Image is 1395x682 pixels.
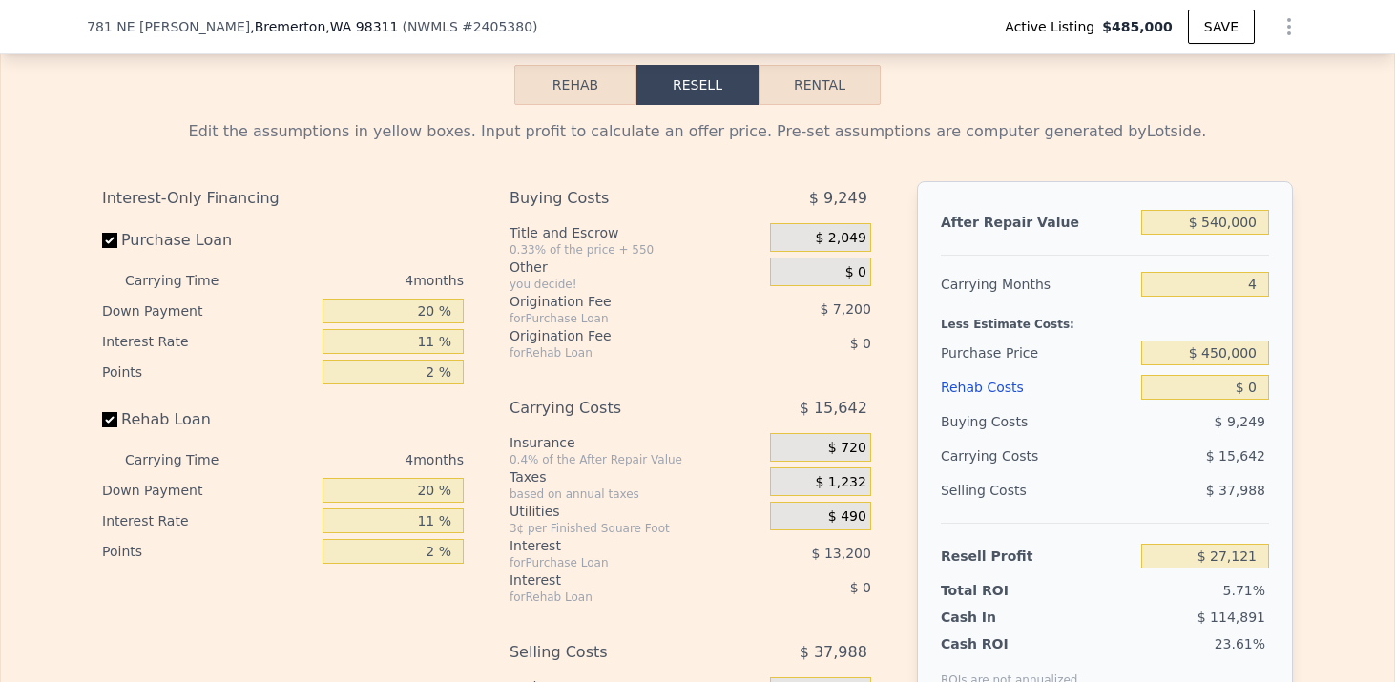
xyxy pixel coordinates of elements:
[402,17,537,36] div: ( )
[845,264,866,281] span: $ 0
[812,546,871,561] span: $ 13,200
[510,502,762,521] div: Utilities
[510,486,762,502] div: based on annual taxes
[941,581,1060,600] div: Total ROI
[941,539,1134,573] div: Resell Profit
[1102,17,1173,36] span: $485,000
[941,473,1134,507] div: Selling Costs
[1206,448,1265,464] span: $ 15,642
[510,326,722,345] div: Origination Fee
[102,326,315,357] div: Interest Rate
[510,570,722,589] div: Interest
[510,467,762,486] div: Taxes
[941,205,1134,239] div: After Repair Value
[510,181,722,216] div: Buying Costs
[1005,17,1102,36] span: Active Listing
[941,404,1134,439] div: Buying Costs
[102,475,315,506] div: Down Payment
[815,474,865,491] span: $ 1,232
[102,223,315,258] label: Purchase Loan
[102,506,315,536] div: Interest Rate
[462,19,532,34] span: # 2405380
[1206,483,1265,498] span: $ 37,988
[1223,583,1265,598] span: 5.71%
[87,17,250,36] span: 781 NE [PERSON_NAME]
[1215,636,1265,651] span: 23.61%
[510,345,722,361] div: for Rehab Loan
[125,265,249,296] div: Carrying Time
[828,440,866,457] span: $ 720
[510,589,722,605] div: for Rehab Loan
[102,296,315,326] div: Down Payment
[941,267,1134,301] div: Carrying Months
[800,635,867,670] span: $ 37,988
[941,439,1060,473] div: Carrying Costs
[820,301,870,317] span: $ 7,200
[1270,8,1308,46] button: Show Options
[510,391,722,425] div: Carrying Costs
[941,608,1060,627] div: Cash In
[125,444,249,475] div: Carrying Time
[828,508,866,526] span: $ 490
[1215,414,1265,429] span: $ 9,249
[510,292,722,311] div: Origination Fee
[510,242,762,258] div: 0.33% of the price + 550
[941,301,1269,336] div: Less Estimate Costs:
[257,444,464,475] div: 4 months
[407,19,458,34] span: NWMLS
[257,265,464,296] div: 4 months
[514,65,636,105] button: Rehab
[850,336,871,351] span: $ 0
[941,336,1134,370] div: Purchase Price
[800,391,867,425] span: $ 15,642
[510,521,762,536] div: 3¢ per Finished Square Foot
[1188,10,1255,44] button: SAVE
[510,433,762,452] div: Insurance
[636,65,759,105] button: Resell
[510,452,762,467] div: 0.4% of the After Repair Value
[102,536,315,567] div: Points
[102,412,117,427] input: Rehab Loan
[510,277,762,292] div: you decide!
[809,181,867,216] span: $ 9,249
[102,403,315,437] label: Rehab Loan
[815,230,865,247] span: $ 2,049
[941,370,1134,404] div: Rehab Costs
[250,17,398,36] span: , Bremerton
[102,181,464,216] div: Interest-Only Financing
[850,580,871,595] span: $ 0
[510,536,722,555] div: Interest
[510,258,762,277] div: Other
[510,311,722,326] div: for Purchase Loan
[102,233,117,248] input: Purchase Loan
[941,634,1078,653] div: Cash ROI
[102,357,315,387] div: Points
[759,65,881,105] button: Rental
[325,19,398,34] span: , WA 98311
[102,120,1293,143] div: Edit the assumptions in yellow boxes. Input profit to calculate an offer price. Pre-set assumptio...
[510,555,722,570] div: for Purchase Loan
[510,635,722,670] div: Selling Costs
[510,223,762,242] div: Title and Escrow
[1197,610,1265,625] span: $ 114,891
